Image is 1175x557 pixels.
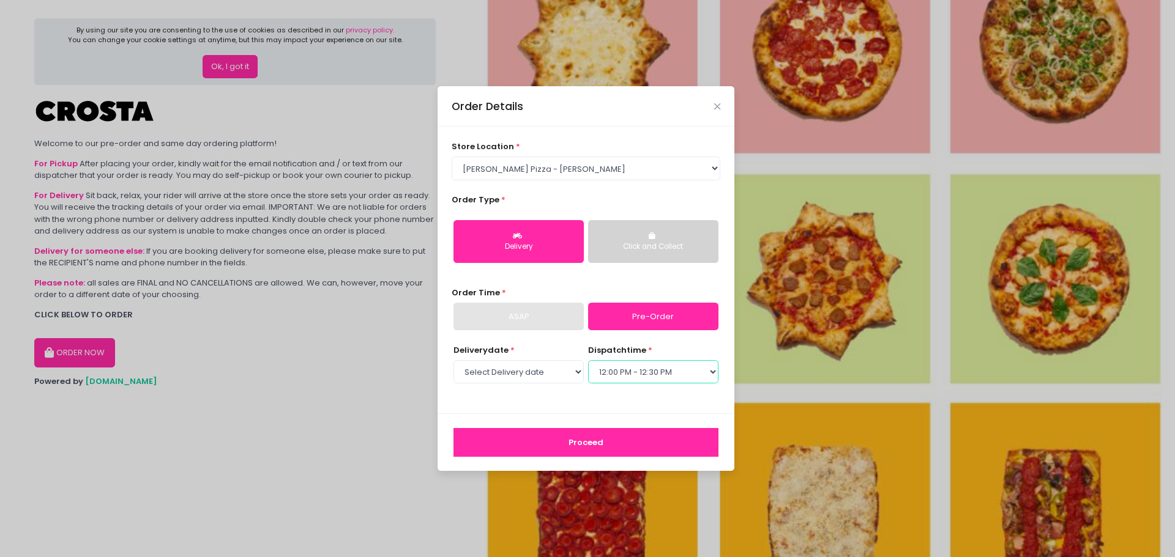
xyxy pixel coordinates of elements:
button: Delivery [453,220,584,263]
button: Close [714,103,720,109]
button: Proceed [453,428,718,457]
div: Order Details [452,98,523,114]
button: Click and Collect [588,220,718,263]
div: Delivery [462,242,575,253]
span: Order Type [452,194,499,205]
span: Order Time [452,287,500,298]
a: Pre-Order [588,303,718,331]
div: Click and Collect [597,242,710,253]
span: dispatch time [588,344,646,356]
span: Delivery date [453,344,509,356]
span: store location [452,141,514,152]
